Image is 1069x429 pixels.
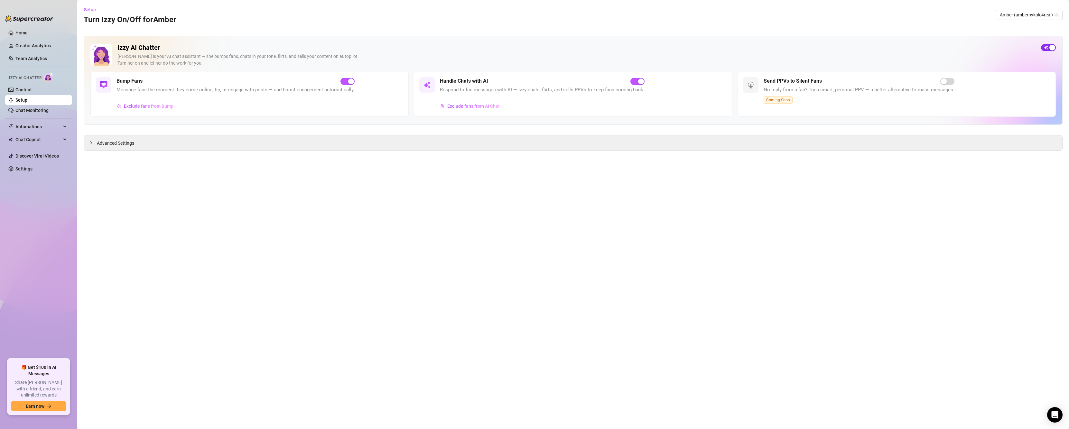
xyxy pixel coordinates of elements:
button: Exclude fans from Bump [116,101,174,111]
h5: Bump Fans [116,77,143,85]
div: [PERSON_NAME] is your AI chat assistant — she bumps fans, chats in your tone, flirts, and sells y... [117,53,1036,67]
img: svg%3e [440,104,445,108]
img: svg%3e [117,104,121,108]
button: Setup [84,5,101,15]
span: thunderbolt [8,124,14,129]
span: Coming Soon [764,96,793,104]
a: Content [15,87,32,92]
div: collapsed [89,139,97,146]
span: Setup [84,7,96,12]
span: Advanced Settings [97,140,134,147]
span: Izzy AI Chatter [9,75,42,81]
img: AI Chatter [44,72,54,82]
h5: Handle Chats with AI [440,77,488,85]
span: Respond to fan messages with AI — Izzy chats, flirts, and sells PPVs to keep fans coming back. [440,86,645,94]
span: collapsed [89,141,93,145]
span: No reply from a fan? Try a smart, personal PPV — a better alternative to mass messages. [764,86,954,94]
span: Exclude fans from AI Chat [447,104,500,109]
span: Earn now [26,404,44,409]
button: Earn nowarrow-right [11,401,66,411]
span: Amber (ambernykole4real) [1000,10,1059,20]
a: Settings [15,166,33,171]
a: Setup [15,97,27,103]
span: 🎁 Get $100 in AI Messages [11,364,66,377]
span: Exclude fans from Bump [124,104,173,109]
img: logo-BBDzfeDw.svg [5,15,53,22]
span: Share [PERSON_NAME] with a friend, and earn unlimited rewards [11,379,66,398]
img: svg%3e [423,81,431,89]
img: svg%3e [747,81,755,89]
img: svg%3e [100,81,107,89]
span: Message fans the moment they come online, tip, or engage with posts — and boost engagement automa... [116,86,355,94]
a: Discover Viral Videos [15,153,59,159]
img: Chat Copilot [8,137,13,142]
span: Automations [15,122,61,132]
button: Exclude fans from AI Chat [440,101,500,111]
div: Open Intercom Messenger [1047,407,1063,423]
span: team [1055,13,1059,17]
span: Chat Copilot [15,134,61,145]
img: Izzy AI Chatter [90,44,112,66]
a: Creator Analytics [15,41,67,51]
h5: Send PPVs to Silent Fans [764,77,822,85]
a: Team Analytics [15,56,47,61]
h3: Turn Izzy On/Off for Amber [84,15,176,25]
span: arrow-right [47,404,51,408]
a: Home [15,30,28,35]
h2: Izzy AI Chatter [117,44,1036,52]
a: Chat Monitoring [15,108,49,113]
